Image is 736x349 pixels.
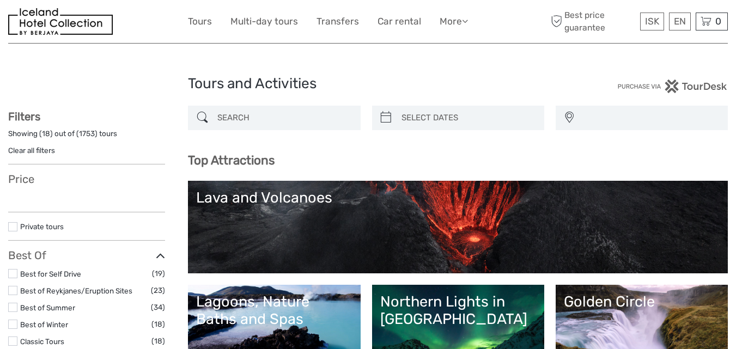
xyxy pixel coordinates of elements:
div: EN [669,13,691,30]
a: Classic Tours [20,337,64,346]
a: Private tours [20,222,64,231]
label: 18 [42,128,50,139]
span: ISK [645,16,659,27]
h3: Price [8,173,165,186]
img: PurchaseViaTourDesk.png [617,79,728,93]
span: (19) [152,267,165,280]
input: SELECT DATES [397,108,539,127]
span: (18) [151,335,165,347]
a: Lava and Volcanoes [196,189,720,265]
img: 481-8f989b07-3259-4bb0-90ed-3da368179bdc_logo_small.jpg [8,8,113,35]
a: Clear all filters [8,146,55,155]
a: More [440,14,468,29]
div: Northern Lights in [GEOGRAPHIC_DATA] [380,293,536,328]
a: Best of Winter [20,320,68,329]
b: Top Attractions [188,153,275,168]
a: Car rental [378,14,421,29]
div: Lagoons, Nature Baths and Spas [196,293,352,328]
a: Multi-day tours [230,14,298,29]
a: Best of Reykjanes/Eruption Sites [20,286,132,295]
h1: Tours and Activities [188,75,548,93]
a: Transfers [317,14,359,29]
a: Best of Summer [20,303,75,312]
label: 1753 [79,128,95,139]
span: (34) [151,301,165,314]
span: 0 [714,16,723,27]
span: (23) [151,284,165,297]
a: Tours [188,14,212,29]
a: Best for Self Drive [20,270,81,278]
strong: Filters [8,110,40,123]
span: (18) [151,318,165,330]
div: Lava and Volcanoes [196,189,720,206]
input: SEARCH [213,108,355,127]
div: Showing ( ) out of ( ) tours [8,128,165,145]
span: Best price guarantee [548,9,637,33]
h3: Best Of [8,249,165,262]
div: Golden Circle [564,293,720,310]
